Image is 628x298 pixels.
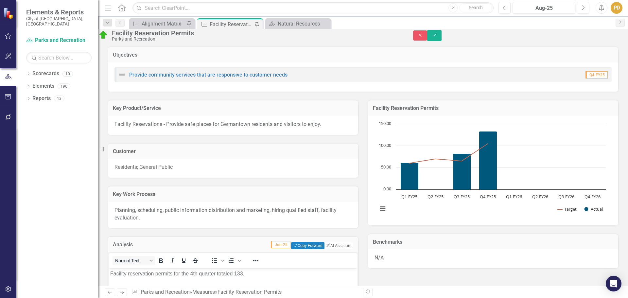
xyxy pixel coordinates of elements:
[2,2,247,9] p: Facility reservation permits for the 4th quarter totaled 133.
[209,256,225,265] div: Bullet list
[469,5,483,10] span: Search
[584,206,603,212] button: Show Actual
[32,82,54,90] a: Elements
[515,4,573,12] div: Aug-25
[114,164,352,171] p: Residents; General Public
[114,121,352,128] p: Facility Reservations - Provide safe places for Germantown residents and visitors to enjoy.
[113,149,353,154] h3: Customer
[454,194,470,200] text: Q3-FY25
[112,37,400,42] div: Parks and Recreation
[584,194,601,200] text: Q4-FY26
[558,194,574,200] text: Q3-FY26
[114,207,352,222] div: Planning, scheduling, public information distribution and marketing, hiring qualified staff, faci...
[190,256,201,265] button: Strikethrough
[129,72,288,78] a: Provide community services that are responsive to customer needs
[267,20,329,28] a: Natural Resources
[513,2,575,14] button: Aug-25
[558,206,577,212] button: Show Target
[250,256,261,265] button: Reveal or hide additional toolbar items
[131,289,358,296] div: » »
[401,124,593,190] g: Actual, series 2 of 2. Bar series with 8 bars.
[532,194,548,200] text: Q2-FY26
[98,30,109,40] img: On Target
[112,29,400,37] div: Facility Reservation Permits
[131,20,185,28] a: Alignment Matrix
[26,37,92,44] a: Parks and Recreation
[26,16,92,27] small: City of [GEOGRAPHIC_DATA], [GEOGRAPHIC_DATA]
[113,191,353,197] h3: Key Work Process
[427,194,444,200] text: Q2-FY25
[383,186,391,192] text: 0.00
[178,256,189,265] button: Underline
[26,8,92,16] span: Elements & Reports
[142,20,185,28] div: Alignment Matrix
[506,194,522,200] text: Q1-FY26
[167,256,178,265] button: Italic
[226,256,242,265] div: Numbered list
[479,131,497,189] path: Q4-FY25, 133. Actual.
[113,242,160,248] h3: Analysis
[113,52,613,58] h3: Objectives
[141,289,190,295] a: Parks and Recreation
[379,142,391,148] text: 100.00
[3,7,15,19] img: ClearPoint Strategy
[113,256,155,265] button: Block Normal Text
[611,2,622,14] button: PD
[373,239,613,245] h3: Benchmarks
[480,194,496,200] text: Q4-FY25
[373,105,613,111] h3: Facility Reservation Permits
[375,254,612,262] p: N/A
[32,70,59,78] a: Scorecards
[324,242,353,249] button: AI Assistant
[115,258,147,263] span: Normal Text
[378,204,387,213] button: View chart menu, Chart
[606,276,621,291] div: Open Intercom Messenger
[379,120,391,126] text: 150.00
[375,121,609,219] svg: Interactive chart
[62,71,73,77] div: 10
[32,95,51,102] a: Reports
[278,20,329,28] div: Natural Resources
[26,52,92,63] input: Search Below...
[585,71,608,79] span: Q4-FY25
[132,2,494,14] input: Search ClearPoint...
[118,71,126,79] img: Not Defined
[2,2,247,17] p: Review and update facility use policies and procedures to ensure compliance with the overall rese...
[155,256,166,265] button: Bold
[375,121,612,219] div: Chart. Highcharts interactive chart.
[459,3,492,12] button: Search
[54,96,64,101] div: 13
[218,289,282,295] div: Facility Reservation Permits
[271,241,290,248] span: Jun-25
[401,163,419,189] path: Q1-FY25, 61. Actual.
[113,105,353,111] h3: Key Product/Service
[381,164,391,170] text: 50.00
[401,194,417,200] text: Q1-FY25
[192,289,215,295] a: Measures
[291,242,324,249] button: Copy Forward
[210,20,253,28] div: Facility Reservation Permits
[58,83,70,89] div: 196
[453,153,471,189] path: Q3-FY25, 82. Actual.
